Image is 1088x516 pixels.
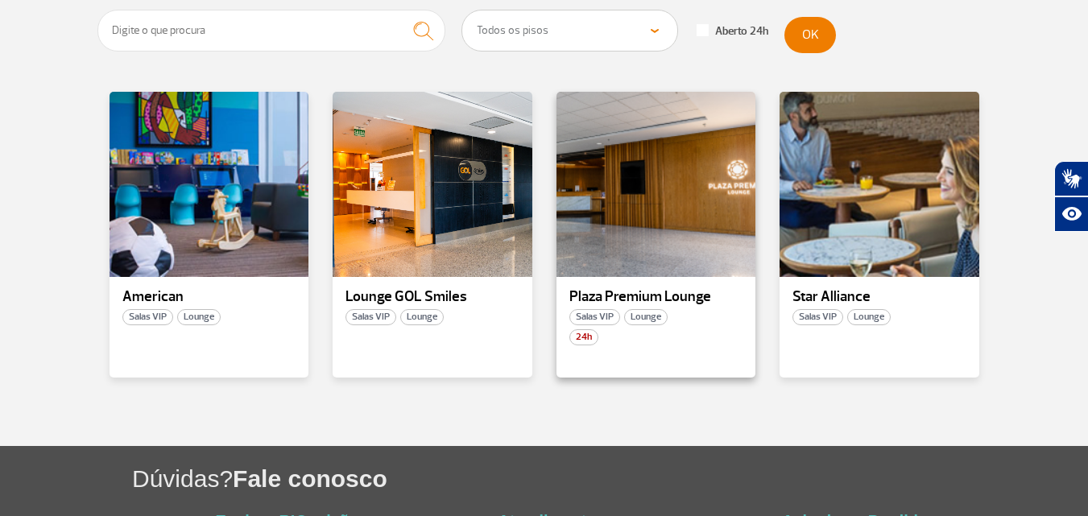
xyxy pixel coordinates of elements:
span: 24h [569,329,598,345]
p: Lounge GOL Smiles [345,289,519,305]
h1: Dúvidas? [132,462,1088,495]
button: Abrir recursos assistivos. [1054,196,1088,232]
span: Lounge [847,309,891,325]
span: Salas VIP [792,309,843,325]
span: Lounge [400,309,444,325]
input: Digite o que procura [97,10,446,52]
label: Aberto 24h [697,24,768,39]
button: OK [784,17,836,53]
button: Abrir tradutor de língua de sinais. [1054,161,1088,196]
span: Salas VIP [345,309,396,325]
span: Salas VIP [122,309,173,325]
span: Lounge [624,309,668,325]
span: Fale conosco [233,465,387,492]
div: Plugin de acessibilidade da Hand Talk. [1054,161,1088,232]
p: Plaza Premium Lounge [569,289,743,305]
p: American [122,289,296,305]
span: Lounge [177,309,221,325]
p: Star Alliance [792,289,966,305]
span: Salas VIP [569,309,620,325]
